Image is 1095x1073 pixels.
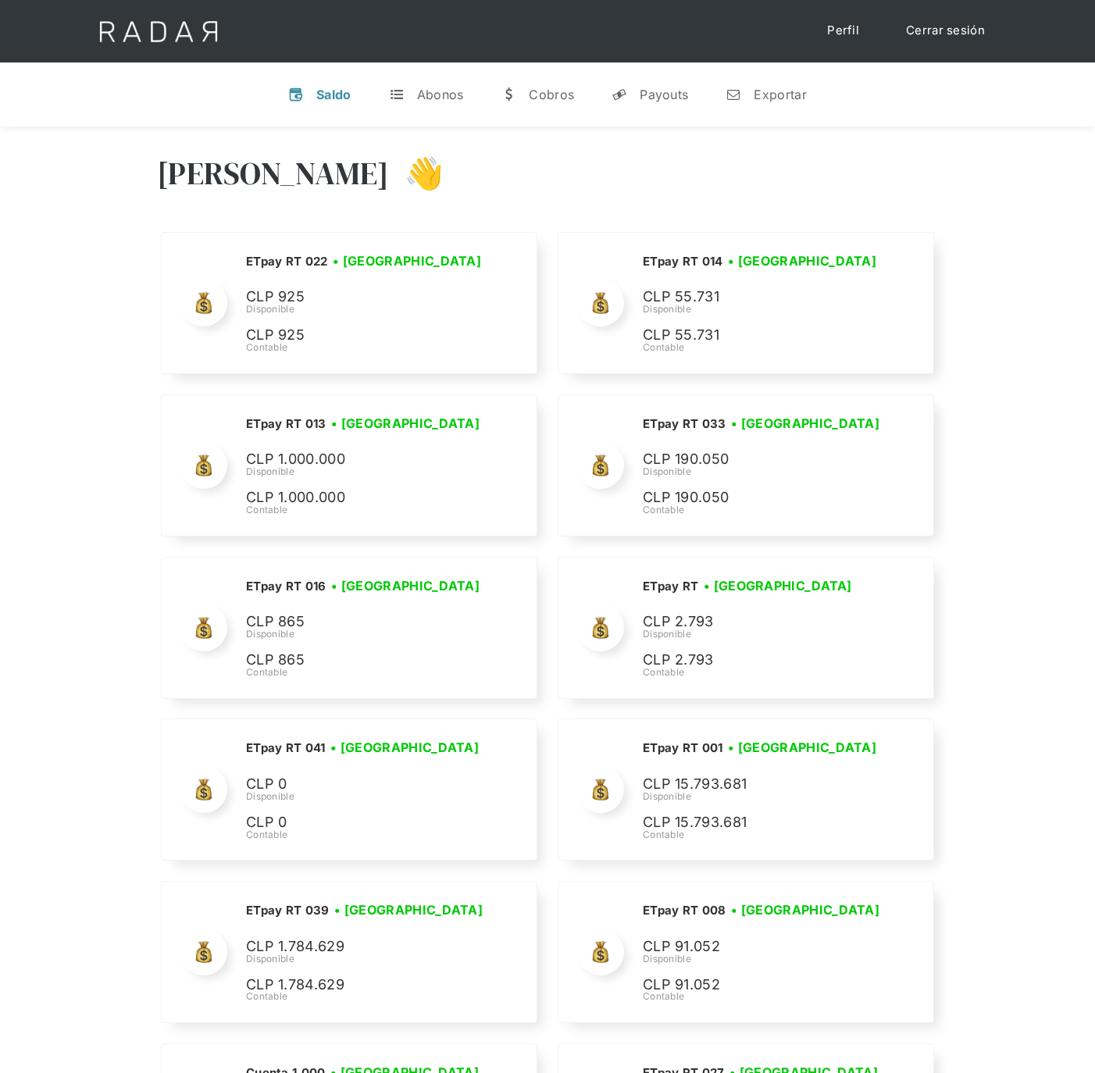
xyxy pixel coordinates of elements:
[643,487,877,509] p: CLP 190.050
[316,87,351,102] div: Saldo
[726,87,741,102] div: n
[331,414,480,433] h3: • [GEOGRAPHIC_DATA]
[417,87,464,102] div: Abonos
[643,790,882,804] div: Disponible
[330,738,479,757] h3: • [GEOGRAPHIC_DATA]
[754,87,806,102] div: Exportar
[246,324,480,347] p: CLP 925
[246,340,487,355] div: Contable
[334,900,483,919] h3: • [GEOGRAPHIC_DATA]
[643,974,877,996] p: CLP 91.052
[246,611,480,633] p: CLP 865
[333,251,481,270] h3: • [GEOGRAPHIC_DATA]
[288,87,304,102] div: v
[731,900,879,919] h3: • [GEOGRAPHIC_DATA]
[643,811,877,834] p: CLP 15.793.681
[643,416,726,432] h2: ETpay RT 033
[501,87,516,102] div: w
[246,254,328,269] h2: ETpay RT 022
[643,503,885,517] div: Contable
[728,251,876,270] h3: • [GEOGRAPHIC_DATA]
[529,87,574,102] div: Cobros
[643,649,877,672] p: CLP 2.793
[643,579,698,594] h2: ETpay RT
[811,16,875,46] a: Perfil
[643,448,877,471] p: CLP 190.050
[157,154,389,193] h3: [PERSON_NAME]
[643,740,723,756] h2: ETpay RT 001
[246,740,326,756] h2: ETpay RT 041
[246,773,480,796] p: CLP 0
[246,790,484,804] div: Disponible
[246,952,488,966] div: Disponible
[643,611,877,633] p: CLP 2.793
[612,87,627,102] div: y
[389,87,405,102] div: t
[643,286,877,308] p: CLP 55.731
[246,974,480,996] p: CLP 1.784.629
[246,503,485,517] div: Contable
[643,254,723,269] h2: ETpay RT 014
[643,952,885,966] div: Disponible
[246,286,480,308] p: CLP 925
[246,811,480,834] p: CLP 0
[890,16,1000,46] a: Cerrar sesión
[246,465,485,479] div: Disponible
[643,665,877,679] div: Contable
[246,487,480,509] p: CLP 1.000.000
[246,665,485,679] div: Contable
[246,302,487,316] div: Disponible
[643,773,877,796] p: CLP 15.793.681
[643,989,885,1003] div: Contable
[731,414,879,433] h3: • [GEOGRAPHIC_DATA]
[246,627,485,641] div: Disponible
[640,87,688,102] div: Payouts
[246,903,330,918] h2: ETpay RT 039
[246,828,484,842] div: Contable
[643,324,877,347] p: CLP 55.731
[643,828,882,842] div: Contable
[246,989,488,1003] div: Contable
[643,936,877,958] p: CLP 91.052
[246,649,480,672] p: CLP 865
[643,627,877,641] div: Disponible
[246,416,326,432] h2: ETpay RT 013
[246,579,326,594] h2: ETpay RT 016
[728,738,876,757] h3: • [GEOGRAPHIC_DATA]
[246,448,480,471] p: CLP 1.000.000
[389,154,444,193] h3: 👋
[246,936,480,958] p: CLP 1.784.629
[643,465,885,479] div: Disponible
[643,903,726,918] h2: ETpay RT 008
[643,340,882,355] div: Contable
[643,302,882,316] div: Disponible
[331,576,480,595] h3: • [GEOGRAPHIC_DATA]
[704,576,852,595] h3: • [GEOGRAPHIC_DATA]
